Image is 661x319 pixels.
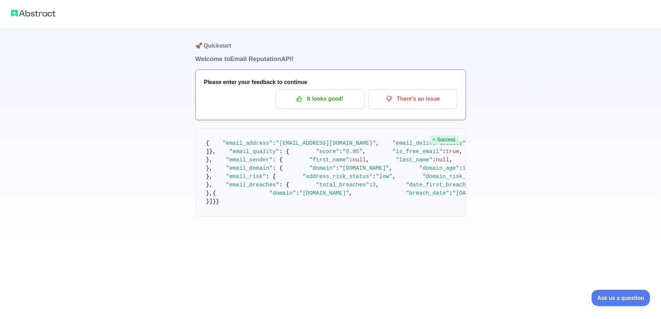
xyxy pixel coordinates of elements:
[432,157,436,163] span: :
[273,165,283,171] span: : {
[279,182,289,188] span: : {
[459,149,463,155] span: ,
[374,93,452,105] p: There's an issue
[316,182,369,188] span: "total_breaches"
[349,190,353,196] span: ,
[392,174,396,180] span: ,
[423,174,489,180] span: "domain_risk_status"
[269,190,296,196] span: "domain"
[276,140,376,146] span: "[EMAIL_ADDRESS][DOMAIN_NAME]"
[406,182,476,188] span: "date_first_breached"
[449,157,452,163] span: ,
[459,165,463,171] span: :
[353,157,366,163] span: null
[392,140,466,146] span: "email_deliverability"
[342,149,363,155] span: "0.95"
[266,174,276,180] span: : {
[11,8,56,18] img: Abstract logo
[223,140,273,146] span: "email_address"
[303,174,373,180] span: "address_risk_status"
[349,157,353,163] span: :
[449,190,452,196] span: :
[339,149,343,155] span: :
[396,157,433,163] span: "last_name"
[373,182,376,188] span: 2
[452,190,479,196] span: "[DATE]"
[446,149,459,155] span: true
[309,165,336,171] span: "domain"
[436,157,449,163] span: null
[376,140,379,146] span: ,
[204,78,457,86] h3: Please enter your feedback to continue
[281,93,359,105] p: It looks good!
[368,89,457,109] button: There's an issue
[376,182,379,188] span: ,
[229,149,279,155] span: "email_quality"
[226,174,266,180] span: "email_risk"
[299,190,349,196] span: "[DOMAIN_NAME]"
[419,165,459,171] span: "domain_age"
[363,149,366,155] span: ,
[369,182,373,188] span: :
[226,165,272,171] span: "email_domain"
[366,157,369,163] span: ,
[206,140,210,146] span: {
[373,174,376,180] span: :
[592,289,651,306] iframe: Toggle Customer Support
[376,174,392,180] span: "low"
[430,135,459,144] span: Success
[339,165,389,171] span: "[DOMAIN_NAME]"
[195,28,466,54] h1: 🚀 Quickstart
[276,89,364,109] button: It looks good!
[442,149,446,155] span: :
[392,149,442,155] span: "is_free_email"
[296,190,299,196] span: :
[273,140,276,146] span: :
[389,165,393,171] span: ,
[463,165,479,171] span: 10965
[309,157,349,163] span: "first_name"
[316,149,339,155] span: "score"
[279,149,289,155] span: : {
[195,54,466,64] h1: Welcome to Email Reputation API!
[226,157,272,163] span: "email_sender"
[226,182,279,188] span: "email_breaches"
[406,190,449,196] span: "breach_date"
[336,165,339,171] span: :
[273,157,283,163] span: : {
